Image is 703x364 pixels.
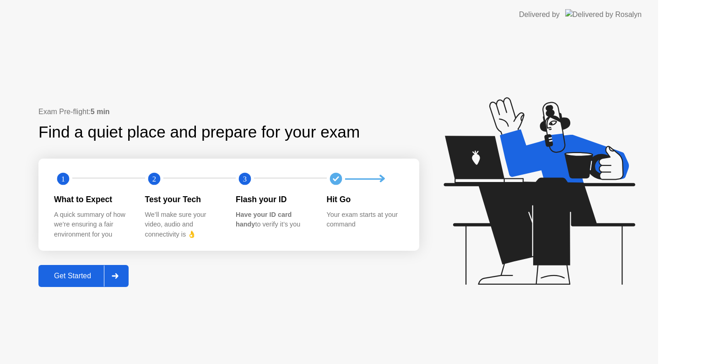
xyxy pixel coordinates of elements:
[327,210,403,230] div: Your exam starts at your command
[145,210,222,240] div: We’ll make sure your video, audio and connectivity is 👌
[236,211,292,228] b: Have your ID card handy
[91,108,110,116] b: 5 min
[54,210,130,240] div: A quick summary of how we’re ensuring a fair environment for you
[236,210,312,230] div: to verify it’s you
[38,106,419,117] div: Exam Pre-flight:
[152,175,156,183] text: 2
[565,9,642,20] img: Delivered by Rosalyn
[61,175,65,183] text: 1
[38,265,129,287] button: Get Started
[243,175,247,183] text: 3
[54,193,130,205] div: What to Expect
[38,120,361,144] div: Find a quiet place and prepare for your exam
[41,272,104,280] div: Get Started
[519,9,560,20] div: Delivered by
[236,193,312,205] div: Flash your ID
[327,193,403,205] div: Hit Go
[145,193,222,205] div: Test your Tech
